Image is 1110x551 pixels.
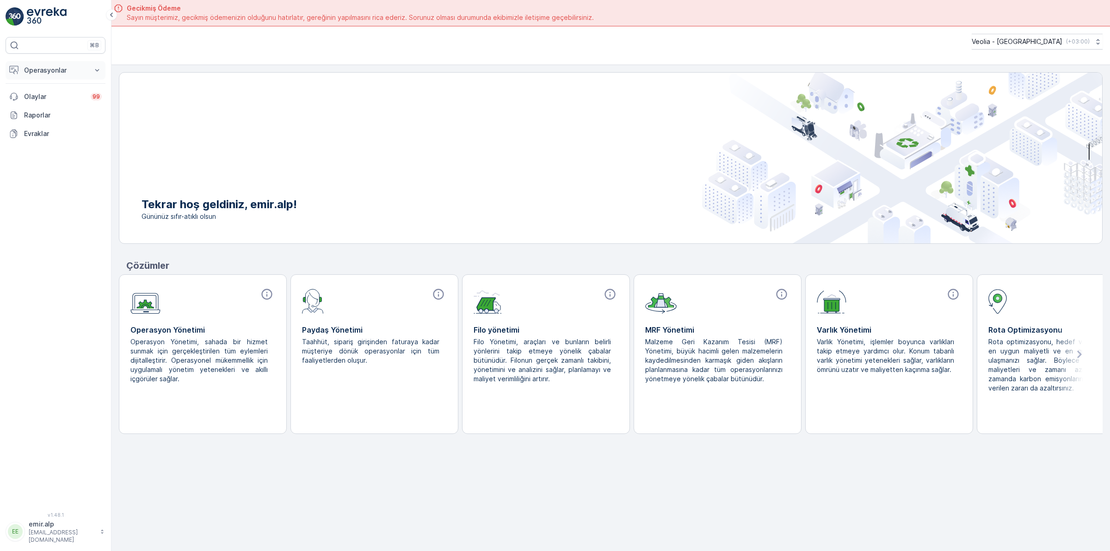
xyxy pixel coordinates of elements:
[6,106,105,124] a: Raporlar
[302,324,447,335] p: Paydaş Yönetimi
[6,124,105,143] a: Evraklar
[474,324,618,335] p: Filo yönetimi
[474,337,611,384] p: Filo Yönetimi, araçları ve bunların belirli yönlerini takip etmeye yönelik çabalar bütünüdür. Fil...
[6,61,105,80] button: Operasyonlar
[29,520,95,529] p: emir.alp
[24,129,102,138] p: Evraklar
[645,337,783,384] p: Malzeme Geri Kazanım Tesisi (MRF) Yönetimi, büyük hacimli gelen malzemelerin kaydedilmesinden kar...
[24,66,87,75] p: Operasyonlar
[817,337,954,374] p: Varlık Yönetimi, işlemler boyunca varlıkları takip etmeye yardımcı olur. Konum tabanlı varlık yön...
[127,4,594,13] span: Gecikmiş Ödeme
[302,337,439,365] p: Taahhüt, sipariş girişinden faturaya kadar müşteriye dönük operasyonlar için tüm faaliyetlerden o...
[130,288,160,314] img: module-icon
[6,7,24,26] img: logo
[142,197,297,212] p: Tekrar hoş geldiniz, emir.alp!
[90,42,99,49] p: ⌘B
[29,529,95,544] p: [EMAIL_ADDRESS][DOMAIN_NAME]
[972,34,1103,50] button: Veolia - [GEOGRAPHIC_DATA](+03:00)
[972,37,1062,46] p: Veolia - [GEOGRAPHIC_DATA]
[6,520,105,544] button: EEemir.alp[EMAIL_ADDRESS][DOMAIN_NAME]
[130,324,275,335] p: Operasyon Yönetimi
[817,324,962,335] p: Varlık Yönetimi
[645,324,790,335] p: MRF Yönetimi
[142,212,297,221] span: Gününüz sıfır-atıklı olsun
[817,288,846,314] img: module-icon
[126,259,1103,272] p: Çözümler
[988,288,1007,314] img: module-icon
[645,288,677,314] img: module-icon
[474,288,502,314] img: module-icon
[6,512,105,518] span: v 1.48.1
[127,13,594,22] span: Sayın müşterimiz, gecikmiş ödemenizin olduğunu hatırlatır, gereğinin yapılmasını rica ederiz. Sor...
[8,524,23,539] div: EE
[302,288,324,314] img: module-icon
[1066,38,1090,45] p: ( +03:00 )
[130,337,268,384] p: Operasyon Yönetimi, sahada bir hizmet sunmak için gerçekleştirilen tüm eylemleri dijitalleştirir....
[92,93,100,100] p: 99
[27,7,67,26] img: logo_light-DOdMpM7g.png
[6,87,105,106] a: Olaylar99
[24,92,85,101] p: Olaylar
[702,73,1102,243] img: city illustration
[24,111,102,120] p: Raporlar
